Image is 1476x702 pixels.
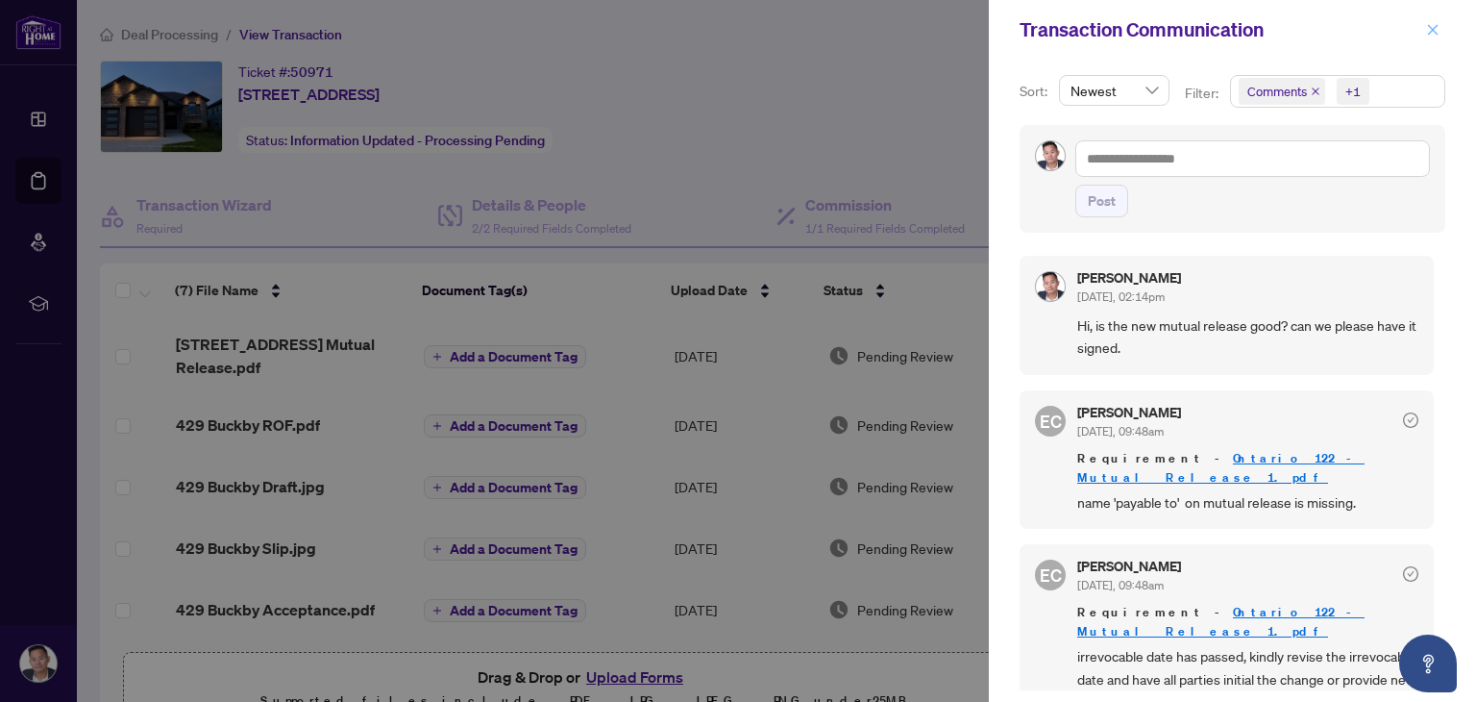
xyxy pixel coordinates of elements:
[1077,289,1165,304] span: [DATE], 02:14pm
[1077,603,1418,641] span: Requirement -
[1077,406,1181,419] h5: [PERSON_NAME]
[1345,82,1361,101] div: +1
[1399,635,1457,692] button: Open asap
[1403,413,1418,428] span: check-circle
[1070,76,1158,105] span: Newest
[1239,78,1325,105] span: Comments
[1403,566,1418,582] span: check-circle
[1077,491,1418,514] span: name 'payable to' on mutual release is missing.
[1040,562,1062,589] span: EC
[1020,15,1420,44] div: Transaction Communication
[1311,87,1320,96] span: close
[1077,314,1418,360] span: Hi, is the new mutual release good? can we please have it signed.
[1075,185,1128,217] button: Post
[1077,578,1164,592] span: [DATE], 09:48am
[1020,81,1051,102] p: Sort:
[1036,272,1065,301] img: Profile Icon
[1077,271,1181,285] h5: [PERSON_NAME]
[1077,424,1164,439] span: [DATE], 09:48am
[1077,560,1181,573] h5: [PERSON_NAME]
[1077,449,1418,488] span: Requirement -
[1036,141,1065,170] img: Profile Icon
[1185,83,1221,104] p: Filter:
[1040,408,1062,435] span: EC
[1077,450,1365,486] a: Ontario 122 - Mutual Release 1.pdf
[1426,23,1439,37] span: close
[1247,82,1307,101] span: Comments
